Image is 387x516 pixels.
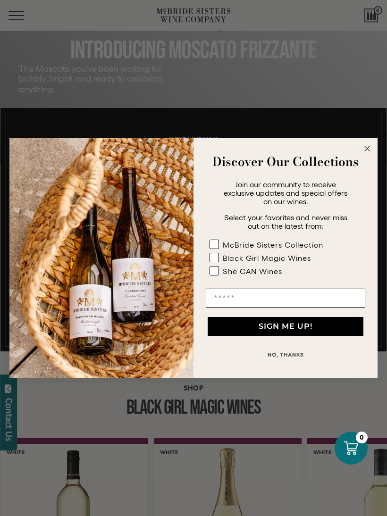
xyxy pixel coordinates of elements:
[206,289,365,308] input: Email
[224,180,347,206] span: Join our community to receive exclusive updates and special offers on our wines.
[212,152,359,171] strong: Discover Our Collections
[223,254,311,262] div: Black Girl Magic Wines
[9,138,193,378] img: 42653730-7e35-4af7-a99d-12bf478283cf.jpeg
[208,317,363,336] button: SIGN ME UP!
[206,345,365,364] button: NO, THANKS
[223,241,323,249] div: McBride Sisters Collection
[356,432,368,443] div: 0
[223,267,282,275] div: She CAN Wines
[224,213,347,230] span: Select your favorites and never miss out on the latest from:
[362,143,373,154] button: Close dialog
